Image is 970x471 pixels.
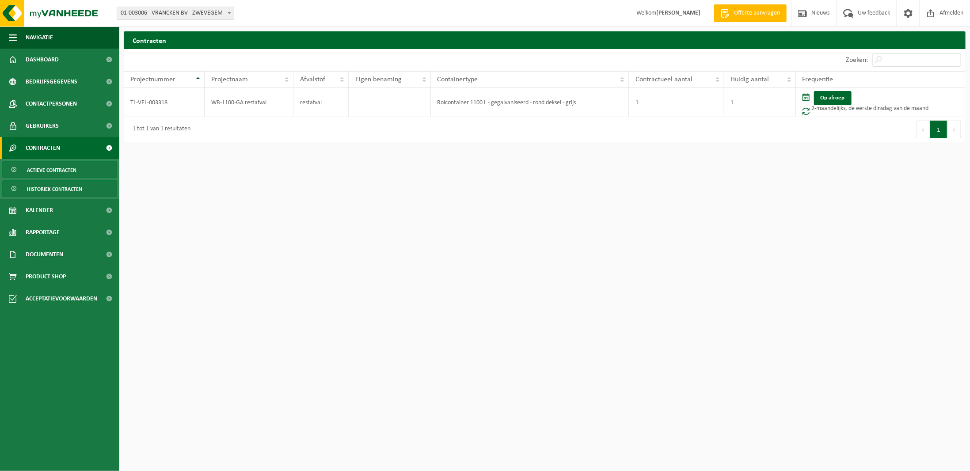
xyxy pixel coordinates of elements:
span: Huidig aantal [731,76,769,83]
h2: Contracten [124,31,966,49]
td: Rolcontainer 1100 L - gegalvaniseerd - rond deksel - grijs [431,88,629,117]
span: Frequentie [803,76,833,83]
td: TL-VEL-003318 [124,88,205,117]
span: Eigen benaming [355,76,402,83]
a: Offerte aanvragen [714,4,787,22]
button: Next [947,121,961,138]
span: Contracten [26,137,60,159]
a: Historiek contracten [2,180,117,197]
label: Zoeken: [846,57,868,64]
td: 1 [629,88,724,117]
td: restafval [293,88,349,117]
span: Contactpersonen [26,93,77,115]
span: Projectnummer [130,76,175,83]
div: 1 tot 1 van 1 resultaten [128,122,190,137]
span: Rapportage [26,221,60,243]
button: 1 [930,121,947,138]
button: Previous [916,121,930,138]
a: Actieve contracten [2,161,117,178]
span: Historiek contracten [27,181,82,198]
span: Projectnaam [211,76,248,83]
span: Gebruikers [26,115,59,137]
span: 01-003006 - VRANCKEN BV - ZWEVEGEM [117,7,234,20]
span: Afvalstof [300,76,325,83]
span: Navigatie [26,27,53,49]
td: 2-maandelijks, de eerste dinsdag van de maand [796,88,966,117]
strong: [PERSON_NAME] [656,10,700,16]
span: Dashboard [26,49,59,71]
span: Documenten [26,243,63,266]
span: Contractueel aantal [635,76,692,83]
span: Bedrijfsgegevens [26,71,77,93]
td: 1 [724,88,796,117]
span: Acceptatievoorwaarden [26,288,97,310]
span: Actieve contracten [27,162,76,179]
span: Kalender [26,199,53,221]
a: Op afroep [814,91,852,105]
span: Product Shop [26,266,66,288]
td: WB-1100-GA restafval [205,88,293,117]
span: Offerte aanvragen [732,9,782,18]
span: Containertype [437,76,478,83]
span: 01-003006 - VRANCKEN BV - ZWEVEGEM [117,7,234,19]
